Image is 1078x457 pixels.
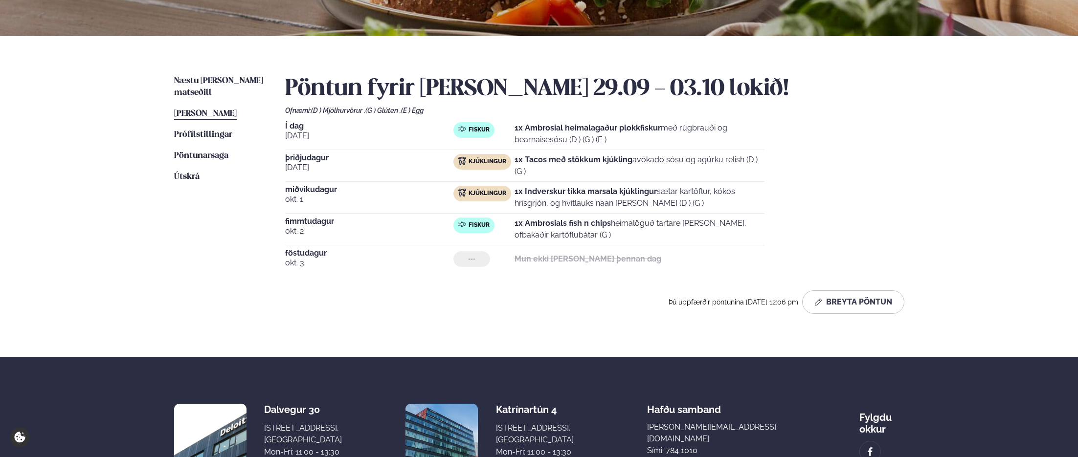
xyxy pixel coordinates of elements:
[469,221,490,229] span: Fiskur
[285,194,453,205] span: okt. 1
[401,107,424,114] span: (E ) Egg
[174,173,200,181] span: Útskrá
[469,158,506,166] span: Kjúklingur
[515,155,632,164] strong: 1x Tacos með stökkum kjúkling
[285,162,453,174] span: [DATE]
[264,422,342,446] div: [STREET_ADDRESS], [GEOGRAPHIC_DATA]
[285,225,453,237] span: okt. 2
[10,427,30,447] a: Cookie settings
[285,130,453,142] span: [DATE]
[174,171,200,183] a: Útskrá
[311,107,365,114] span: (D ) Mjólkurvörur ,
[458,220,466,228] img: fish.svg
[174,75,266,99] a: Næstu [PERSON_NAME] matseðill
[647,421,786,445] a: [PERSON_NAME][EMAIL_ADDRESS][DOMAIN_NAME]
[496,404,574,415] div: Katrínartún 4
[285,122,453,130] span: Í dag
[174,150,228,162] a: Pöntunarsaga
[458,125,466,133] img: fish.svg
[669,298,798,306] span: Þú uppfærðir pöntunina [DATE] 12:06 pm
[285,218,453,225] span: fimmtudagur
[174,152,228,160] span: Pöntunarsaga
[458,157,466,165] img: chicken.svg
[468,255,475,263] span: ---
[285,249,453,257] span: föstudagur
[515,254,661,263] strong: Mun ekki [PERSON_NAME] þennan dag
[285,257,453,269] span: okt. 3
[515,187,657,196] strong: 1x Indverskur tikka marsala kjúklingur
[365,107,401,114] span: (G ) Glúten ,
[515,218,764,241] p: heimalöguð tartare [PERSON_NAME], ofbakaðir kartöflubátar (G )
[647,445,786,457] p: Sími: 784 1010
[174,131,232,139] span: Prófílstillingar
[859,404,904,435] div: Fylgdu okkur
[285,75,904,103] h2: Pöntun fyrir [PERSON_NAME] 29.09 - 03.10 lokið!
[496,422,574,446] div: [STREET_ADDRESS], [GEOGRAPHIC_DATA]
[285,107,904,114] div: Ofnæmi:
[285,186,453,194] span: miðvikudagur
[174,129,232,141] a: Prófílstillingar
[515,123,661,132] strong: 1x Ambrosial heimalagaður plokkfiskur
[802,290,904,314] button: Breyta Pöntun
[469,190,506,197] span: Kjúklingur
[285,154,453,162] span: þriðjudagur
[264,404,342,415] div: Dalvegur 30
[174,108,237,120] a: [PERSON_NAME]
[647,396,721,415] span: Hafðu samband
[515,122,764,146] p: með rúgbrauði og bearnaisesósu (D ) (G ) (E )
[458,189,466,196] img: chicken.svg
[174,77,263,97] span: Næstu [PERSON_NAME] matseðill
[515,186,764,209] p: sætar kartöflur, kókos hrísgrjón, og hvítlauks naan [PERSON_NAME] (D ) (G )
[469,126,490,134] span: Fiskur
[174,109,237,118] span: [PERSON_NAME]
[515,154,764,177] p: avókadó sósu og agúrku relish (D ) (G )
[515,218,611,228] strong: 1x Ambrosials fish n chips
